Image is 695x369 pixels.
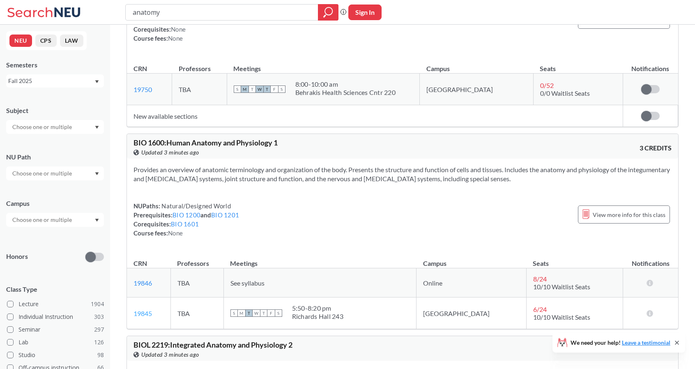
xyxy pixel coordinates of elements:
[7,337,104,348] label: Lab
[171,220,199,228] a: BIO 1601
[8,168,77,178] input: Choose one or multiple
[622,339,670,346] a: Leave a testimonial
[295,80,396,88] div: 8:00 - 10:00 am
[172,56,227,74] th: Professors
[292,304,343,312] div: 5:50 - 8:20 pm
[6,74,104,88] div: Fall 2025Dropdown arrow
[6,285,104,294] span: Class Type
[94,325,104,334] span: 297
[249,85,256,93] span: T
[94,312,104,321] span: 303
[640,143,672,152] span: 3 CREDITS
[6,213,104,227] div: Dropdown arrow
[417,251,526,268] th: Campus
[8,215,77,225] input: Choose one or multiple
[133,201,239,238] div: NUPaths: Prerequisites: and Corequisites: Course fees:
[95,172,99,175] svg: Dropdown arrow
[227,56,420,74] th: Meetings
[533,313,590,321] span: 10/10 Waitlist Seats
[540,89,590,97] span: 0/0 Waitlist Seats
[533,56,623,74] th: Seats
[230,309,238,317] span: S
[35,35,57,47] button: CPS
[533,275,547,283] span: 8 / 24
[533,305,547,313] span: 6 / 24
[211,211,239,219] a: BIO 1201
[141,148,199,157] span: Updated 3 minutes ago
[256,85,263,93] span: W
[292,312,343,321] div: Richards Hall 243
[168,35,183,42] span: None
[173,211,200,219] a: BIO 1200
[623,56,678,74] th: Notifications
[6,60,104,69] div: Semesters
[133,7,187,43] div: NUPaths: Prerequisites: Corequisites: Course fees:
[6,199,104,208] div: Campus
[97,351,104,360] span: 98
[295,88,396,97] div: Behrakis Health Sciences Cntr 220
[60,35,83,47] button: LAW
[533,283,590,291] span: 10/10 Waitlist Seats
[133,309,152,317] a: 19845
[171,25,186,33] span: None
[348,5,382,20] button: Sign In
[245,309,253,317] span: T
[95,219,99,222] svg: Dropdown arrow
[417,268,526,298] td: Online
[263,85,271,93] span: T
[133,138,278,147] span: BIO 1600 : Human Anatomy and Physiology 1
[571,340,670,346] span: We need your help!
[95,126,99,129] svg: Dropdown arrow
[526,251,623,268] th: Seats
[7,324,104,335] label: Seminar
[94,338,104,347] span: 126
[8,76,94,85] div: Fall 2025
[253,309,260,317] span: W
[132,5,312,19] input: Class, professor, course number, "phrase"
[6,106,104,115] div: Subject
[8,122,77,132] input: Choose one or multiple
[241,85,249,93] span: M
[417,298,526,329] td: [GEOGRAPHIC_DATA]
[9,35,32,47] button: NEU
[170,268,223,298] td: TBA
[91,300,104,309] span: 1904
[7,299,104,309] label: Lecture
[271,85,278,93] span: F
[127,105,623,127] td: New available sections
[278,85,285,93] span: S
[133,165,672,183] section: Provides an overview of anatomic terminology and organization of the body. Presents the structure...
[133,340,292,349] span: BIOL 2219 : Integrated Anatomy and Physiology 2
[223,251,417,268] th: Meetings
[7,311,104,322] label: Individual Instruction
[593,210,665,220] span: View more info for this class
[168,229,183,237] span: None
[540,81,554,89] span: 0 / 52
[172,74,227,105] td: TBA
[230,279,265,287] span: See syllabus
[420,56,533,74] th: Campus
[323,7,333,18] svg: magnifying glass
[6,166,104,180] div: Dropdown arrow
[275,309,282,317] span: S
[133,259,147,268] div: CRN
[234,85,241,93] span: S
[623,251,678,268] th: Notifications
[260,309,267,317] span: T
[133,64,147,73] div: CRN
[267,309,275,317] span: F
[6,252,28,261] p: Honors
[318,4,338,21] div: magnifying glass
[141,350,199,359] span: Updated 3 minutes ago
[133,85,152,93] a: 19750
[160,202,231,210] span: Natural/Designed World
[7,350,104,360] label: Studio
[6,120,104,134] div: Dropdown arrow
[6,152,104,161] div: NU Path
[170,251,223,268] th: Professors
[238,309,245,317] span: M
[133,279,152,287] a: 19846
[95,80,99,83] svg: Dropdown arrow
[170,298,223,329] td: TBA
[420,74,533,105] td: [GEOGRAPHIC_DATA]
